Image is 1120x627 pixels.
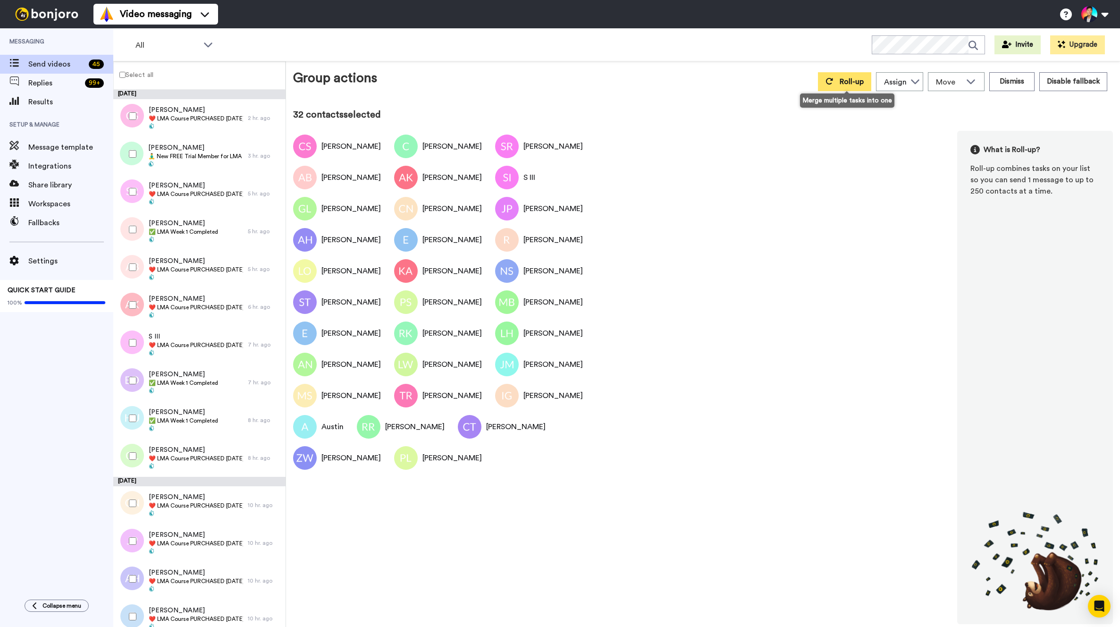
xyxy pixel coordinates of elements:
[800,93,894,108] div: Merge multiple tasks into one
[293,290,317,314] img: Image of Sarah Thresher
[149,445,243,455] span: [PERSON_NAME]
[385,421,445,432] div: [PERSON_NAME]
[495,384,519,407] img: Image of Iris Gordy
[248,303,281,311] div: 6 hr. ago
[149,502,243,509] span: ❤️️ LMA Course PURCHASED [DATE] ❤️️
[248,228,281,235] div: 5 hr. ago
[394,197,418,220] img: Image of Cynthia Nagel
[149,606,243,615] span: [PERSON_NAME]
[293,384,317,407] img: Image of Mark Smith
[321,203,381,214] div: [PERSON_NAME]
[11,8,82,21] img: bj-logo-header-white.svg
[422,359,482,370] div: [PERSON_NAME]
[321,141,381,152] div: [PERSON_NAME]
[248,577,281,585] div: 10 hr. ago
[119,72,126,78] input: Select all
[248,379,281,386] div: 7 hr. ago
[248,265,281,273] div: 5 hr. ago
[321,421,344,432] div: Austin
[149,540,243,547] span: ❤️️ LMA Course PURCHASED [DATE] ❤️️
[148,153,243,160] span: 🧘‍♂️ New FREE Trial Member for LMA Program! 🧘‍♂️
[523,172,535,183] div: S III
[149,256,243,266] span: [PERSON_NAME]
[149,341,243,349] span: ❤️️ LMA Course PURCHASED [DATE] ❤️️
[840,78,864,85] span: Roll-up
[422,234,482,246] div: [PERSON_NAME]
[149,455,243,462] span: ❤️️ LMA Course PURCHASED [DATE] ❤️️
[148,143,243,153] span: [PERSON_NAME]
[994,35,1041,54] button: Invite
[248,501,281,509] div: 10 hr. ago
[28,77,81,89] span: Replies
[523,297,583,308] div: [PERSON_NAME]
[149,417,218,424] span: ✅ LMA Week 1 Completed
[422,297,482,308] div: [PERSON_NAME]
[149,407,218,417] span: [PERSON_NAME]
[293,135,317,158] img: Image of Colleen Stroup
[25,600,89,612] button: Collapse menu
[89,59,104,69] div: 45
[28,142,113,153] span: Message template
[970,511,1100,611] img: joro-roll.png
[486,421,546,432] div: [PERSON_NAME]
[394,135,418,158] img: Image of Clancy
[149,190,243,198] span: ❤️️ LMA Course PURCHASED [DATE] ❤️️
[1039,72,1107,91] button: Disable fallback
[149,294,243,304] span: [PERSON_NAME]
[818,72,871,91] button: Roll-up
[293,322,317,345] img: Image of EMMA
[149,379,218,387] span: ✅ LMA Week 1 Completed
[293,197,317,220] img: Image of Gigi Lewis
[495,228,519,252] img: Image of Rachel
[42,602,81,610] span: Collapse menu
[28,255,113,267] span: Settings
[28,59,85,70] span: Send videos
[523,390,583,401] div: [PERSON_NAME]
[970,163,1100,197] div: Roll-up combines tasks on your list so you can send 1 message to up to 250 contacts at a time.
[149,115,243,122] span: ❤️️ LMA Course PURCHASED [DATE] ❤️️
[248,152,281,160] div: 3 hr. ago
[149,492,243,502] span: [PERSON_NAME]
[248,190,281,197] div: 5 hr. ago
[394,290,418,314] img: Image of Philomena Smith
[523,141,583,152] div: [PERSON_NAME]
[495,353,519,376] img: Image of Jodia Miles-Williams
[28,198,113,210] span: Workspaces
[989,72,1035,91] button: Dismiss
[149,568,243,577] span: [PERSON_NAME]
[149,219,218,228] span: [PERSON_NAME]
[293,446,317,470] img: Image of Zarah Winterburn
[149,370,218,379] span: [PERSON_NAME]
[1088,595,1111,618] div: Open Intercom Messenger
[458,415,481,439] img: Image of Catharine Triska
[321,390,381,401] div: [PERSON_NAME]
[523,203,583,214] div: [PERSON_NAME]
[495,290,519,314] img: Image of Marianne Beck
[8,287,76,294] span: QUICK START GUIDE
[523,328,583,339] div: [PERSON_NAME]
[28,217,113,229] span: Fallbacks
[293,68,377,91] div: Group actions
[321,297,381,308] div: [PERSON_NAME]
[149,332,243,341] span: S III
[293,166,317,189] img: Image of Audrey Bronkema
[248,341,281,348] div: 7 hr. ago
[394,259,418,283] img: Image of Katrin Adler
[495,322,519,345] img: Image of Linda Hahn
[321,172,381,183] div: [PERSON_NAME]
[248,454,281,462] div: 8 hr. ago
[85,78,104,88] div: 99 +
[114,69,153,80] label: Select all
[422,141,482,152] div: [PERSON_NAME]
[149,530,243,540] span: [PERSON_NAME]
[28,96,113,108] span: Results
[321,359,381,370] div: [PERSON_NAME]
[293,415,317,439] img: Image of Austin
[422,328,482,339] div: [PERSON_NAME]
[321,265,381,277] div: [PERSON_NAME]
[422,265,482,277] div: [PERSON_NAME]
[884,76,907,88] div: Assign
[321,328,381,339] div: [PERSON_NAME]
[394,384,418,407] img: Image of Thomas Read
